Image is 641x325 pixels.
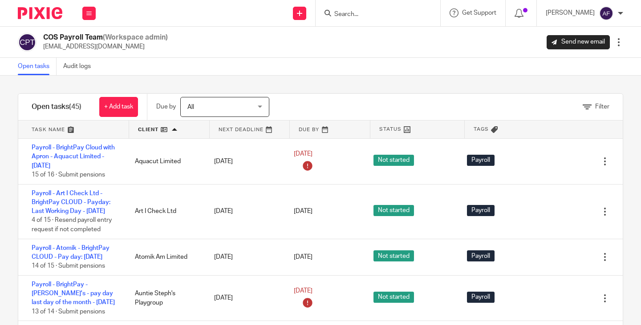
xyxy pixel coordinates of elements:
a: Payroll - Atomik - BrightPay CLOUD - Pay day: [DATE] [32,245,110,260]
span: Not started [373,205,414,216]
p: [EMAIL_ADDRESS][DOMAIN_NAME] [43,42,168,51]
img: svg%3E [18,33,37,52]
span: [DATE] [294,209,312,215]
span: [DATE] [294,288,312,294]
div: Art I Check Ltd [126,202,206,220]
span: (Workspace admin) [103,34,168,41]
a: + Add task [99,97,138,117]
span: Payroll [467,205,495,216]
span: Tags [474,125,489,133]
a: Audit logs [63,58,97,75]
a: Payroll - BrightPay - [PERSON_NAME]'s - pay day last day of the month - [DATE] [32,281,115,306]
span: [DATE] [294,151,312,157]
span: Not started [373,250,414,261]
span: 13 of 14 · Submit pensions [32,309,105,315]
span: 15 of 16 · Submit pensions [32,172,105,178]
img: svg%3E [599,6,613,20]
span: 4 of 15 · Resend payroll entry request if not completed [32,217,112,233]
a: Payroll - BrightPay Cloud with Apron - Aquacut Limited - [DATE] [32,144,115,169]
input: Search [333,11,414,19]
span: Status [379,125,402,133]
span: Not started [373,292,414,303]
div: [DATE] [205,289,285,307]
a: Send new email [547,35,610,49]
span: All [187,104,194,110]
a: Open tasks [18,58,57,75]
div: Auntie Steph's Playgroup [126,285,206,312]
span: Not started [373,155,414,166]
div: Aquacut Limited [126,152,206,170]
h1: Open tasks [32,102,81,112]
span: Filter [595,104,609,110]
span: Payroll [467,250,495,261]
img: Pixie [18,7,62,19]
span: 14 of 15 · Submit pensions [32,263,105,269]
h2: COS Payroll Team [43,33,168,42]
div: [DATE] [205,248,285,266]
span: (45) [69,103,81,110]
span: Payroll [467,155,495,166]
span: [DATE] [294,254,312,260]
div: [DATE] [205,152,285,170]
div: [DATE] [205,202,285,220]
p: [PERSON_NAME] [546,8,595,17]
span: Payroll [467,292,495,303]
div: Atomik Am Limited [126,248,206,266]
a: Payroll - Art I Check Ltd - BrightPay CLOUD - Payday: Last Working Day - [DATE] [32,190,110,215]
span: Get Support [462,10,496,16]
p: Due by [156,102,176,111]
